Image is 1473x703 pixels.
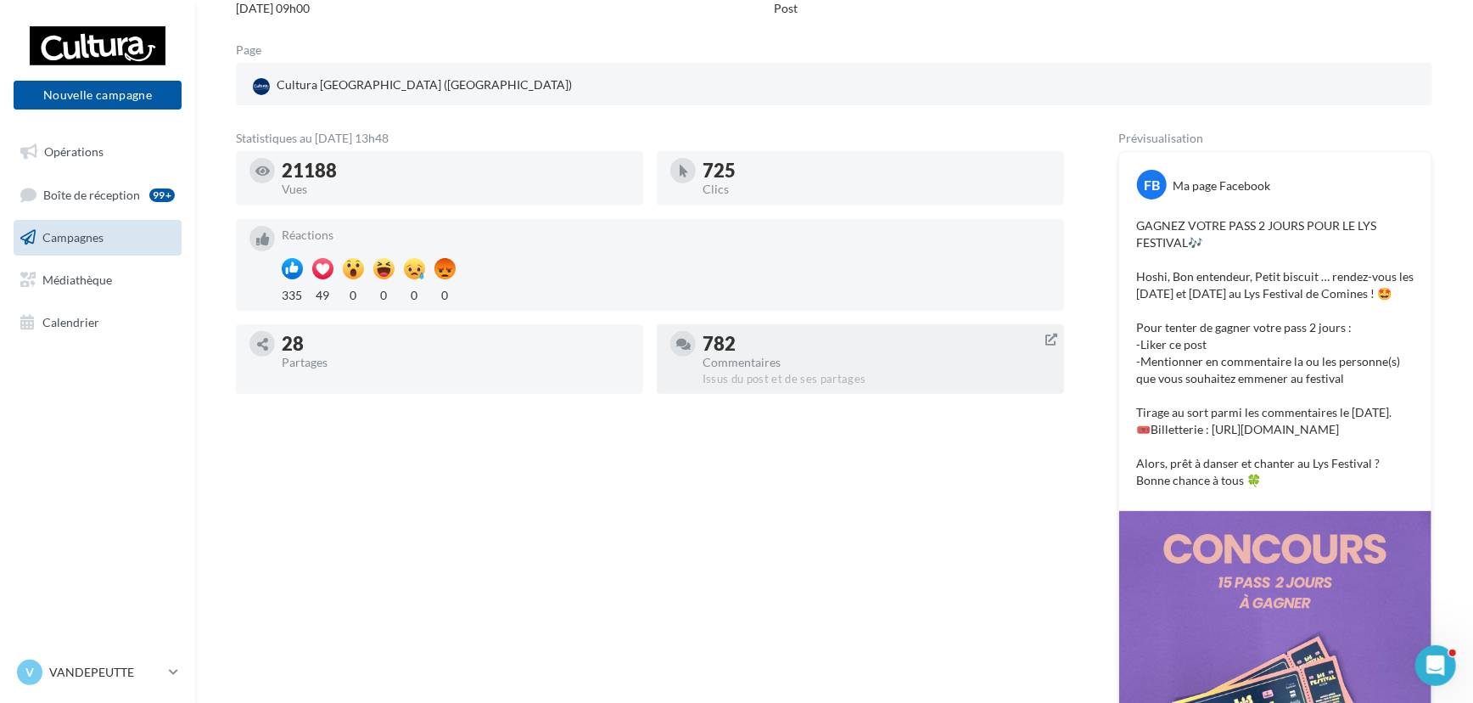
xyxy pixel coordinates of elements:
[236,132,1064,144] div: Statistiques au [DATE] 13h48
[282,183,630,195] div: Vues
[434,284,456,304] div: 0
[149,188,175,202] div: 99+
[282,229,1050,241] div: Réactions
[373,284,395,304] div: 0
[236,44,275,56] div: Page
[10,220,185,256] a: Campagnes
[43,187,140,201] span: Boîte de réception
[10,134,185,170] a: Opérations
[282,357,630,368] div: Partages
[14,81,182,110] button: Nouvelle campagne
[1136,217,1414,489] p: GAGNEZ VOTRE PASS 2 JOURS POUR LE LYS FESTIVAL🎶 Hoshi, Bon entendeur, Petit biscuit … rendez-vous...
[282,335,630,353] div: 28
[249,73,639,98] a: Cultura [GEOGRAPHIC_DATA] ([GEOGRAPHIC_DATA])
[14,656,182,689] a: V VANDEPEUTTE
[10,305,185,340] a: Calendrier
[703,357,1050,368] div: Commentaires
[312,284,333,304] div: 49
[49,664,162,681] p: VANDEPEUTTE
[703,183,1050,195] div: Clics
[1118,132,1432,144] div: Prévisualisation
[703,161,1050,180] div: 725
[282,284,303,304] div: 335
[44,144,104,159] span: Opérations
[249,73,575,98] div: Cultura [GEOGRAPHIC_DATA] ([GEOGRAPHIC_DATA])
[282,161,630,180] div: 21188
[42,230,104,245] span: Campagnes
[404,284,425,304] div: 0
[10,262,185,298] a: Médiathèque
[42,273,112,287] span: Médiathèque
[1173,177,1270,194] div: Ma page Facebook
[703,335,1050,353] div: 782
[703,372,1050,387] div: Issus du post et de ses partages
[25,664,34,681] span: V
[42,314,99,329] span: Calendrier
[1415,645,1456,686] iframe: Intercom live chat
[1137,170,1167,200] div: FB
[343,284,364,304] div: 0
[10,177,185,213] a: Boîte de réception99+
